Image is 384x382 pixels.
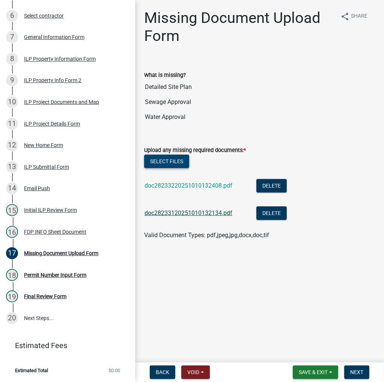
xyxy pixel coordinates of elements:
span: Void [187,369,199,375]
div: Email Push [24,186,50,191]
div: ILP Project Documents and Map [24,99,99,105]
div: 18 [6,269,18,281]
span: Valid Document Types: pdf,jpeg,jpg,docx,doc,tif [144,232,269,239]
a: doc28233120251010132134.pdf [145,209,232,217]
div: ILP Submittal Form [24,164,69,170]
div: ILP Property Information Form [24,56,96,62]
div: 20 [6,312,18,324]
wm-modal-confirm: Delete Document [256,183,287,190]
div: Final Review Form [24,294,66,299]
span: Estimated Total [15,368,48,373]
div: Select contractor [24,13,64,18]
a: doc28233220251010132408.pdf [145,182,232,189]
span: Back [156,369,169,375]
button: Save & Exit [293,365,338,379]
div: Missing Document Upload Form [24,251,98,256]
span: Save & Exit [299,369,328,375]
div: 13 [6,161,18,173]
div: 9 [6,74,18,86]
div: 19 [6,290,18,302]
div: FDP INFO Sheet Document [24,229,86,235]
span: Next [350,369,363,375]
div: ILP Project Details Form [24,121,80,126]
button: Next [344,365,369,379]
button: Void [181,365,210,379]
div: 17 [6,247,18,259]
div: 6 [6,10,18,22]
div: ILP Property Info Form 2 [24,78,81,83]
div: 8 [6,53,18,65]
div: 11 [6,118,18,130]
button: Select files [144,155,189,168]
button: Back [150,365,175,379]
div: 10 [6,96,18,108]
div: 16 [6,226,18,238]
div: Permit Number Input Form [24,272,86,278]
a: Estimated Fees [6,338,123,353]
button: Delete [256,179,287,193]
div: 15 [6,204,18,216]
div: Initial ILP Review Form [24,208,77,213]
button: Delete [256,206,287,220]
label: What is missing? [144,73,186,78]
span: $0.00 [108,368,120,373]
div: General Information Form [24,35,84,40]
div: 12 [6,139,18,151]
div: New Home Form [24,143,63,148]
button: shareShare [334,9,373,24]
i: share [340,12,349,21]
span: Share [351,12,367,21]
div: 14 [6,182,18,194]
h1: Missing Document Upload Form [144,9,334,45]
wm-modal-confirm: Delete Document [256,210,287,217]
div: 7 [6,31,18,43]
label: Upload any missing required documents: [144,148,246,153]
